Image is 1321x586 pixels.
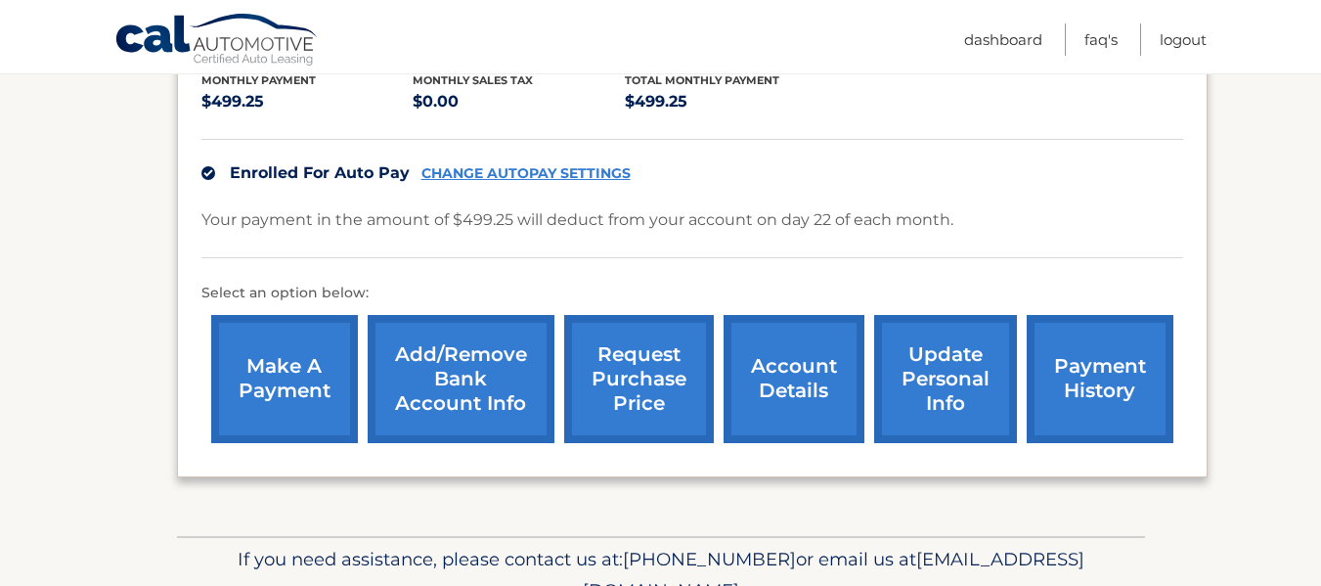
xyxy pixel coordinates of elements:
a: CHANGE AUTOPAY SETTINGS [421,165,631,182]
span: Monthly Payment [201,73,316,87]
a: request purchase price [564,315,714,443]
span: Monthly sales Tax [413,73,533,87]
a: FAQ's [1084,23,1118,56]
a: Cal Automotive [114,13,320,69]
a: Add/Remove bank account info [368,315,554,443]
span: [PHONE_NUMBER] [623,548,796,570]
p: $499.25 [625,88,837,115]
p: $0.00 [413,88,625,115]
a: make a payment [211,315,358,443]
p: Select an option below: [201,282,1183,305]
a: Dashboard [964,23,1042,56]
span: Enrolled For Auto Pay [230,163,410,182]
p: $499.25 [201,88,414,115]
a: Logout [1160,23,1207,56]
a: payment history [1027,315,1173,443]
img: check.svg [201,166,215,180]
a: account details [724,315,864,443]
a: update personal info [874,315,1017,443]
p: Your payment in the amount of $499.25 will deduct from your account on day 22 of each month. [201,206,953,234]
span: Total Monthly Payment [625,73,779,87]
